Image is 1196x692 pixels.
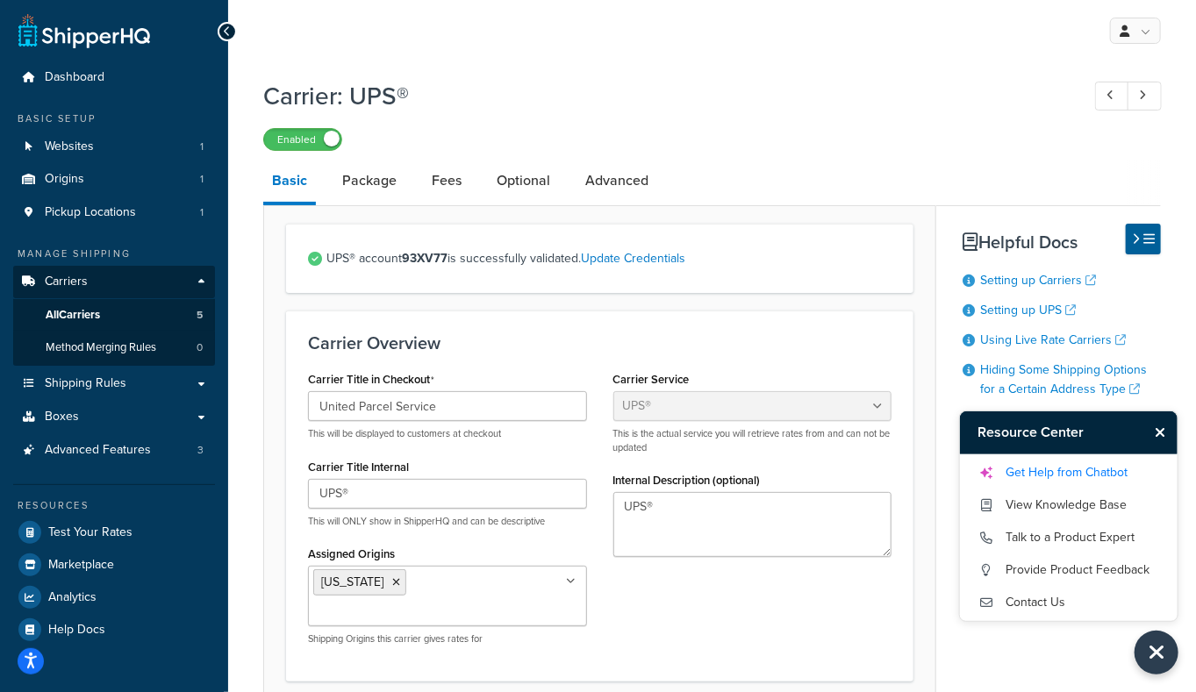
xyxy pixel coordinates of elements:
a: Analytics [13,581,215,613]
span: 1 [200,139,204,154]
label: Carrier Title Internal [308,460,409,474]
a: Provide Product Feedback [978,556,1160,584]
span: Advanced Features [45,443,151,458]
button: Close Resource Center [1135,631,1178,674]
label: Carrier Title in Checkout [308,373,434,387]
a: Hiding Some Shipping Options for a Certain Address Type [980,360,1147,398]
a: Dashboard [13,61,215,94]
p: This is the actual service you will retrieve rates from and can not be updated [613,427,892,454]
p: This will ONLY show in ShipperHQ and can be descriptive [308,515,587,528]
a: Shipping Rules [13,367,215,400]
span: Test Your Rates [48,525,132,540]
textarea: UPS® [613,492,892,557]
a: View Knowledge Base [978,491,1160,519]
span: 3 [197,443,204,458]
h3: Helpful Docs [963,232,1161,252]
strong: 93XV77 [402,249,448,268]
a: Contact Us [978,589,1160,617]
p: This will be displayed to customers at checkout [308,427,587,440]
a: Fees [423,160,470,202]
a: Setting up Carriers [980,271,1096,289]
span: Pickup Locations [45,205,136,220]
span: 1 [200,205,204,220]
a: Test Your Rates [13,517,215,548]
span: UPS® account is successfully validated. [326,246,892,271]
span: 5 [197,308,203,323]
a: Optional [488,160,559,202]
h1: Carrier: UPS® [263,79,1063,113]
a: Using Live Rate Carriers [980,331,1126,349]
li: Pickup Locations [13,196,215,229]
div: Manage Shipping [13,246,215,261]
label: Carrier Service [613,373,690,386]
a: Package [333,160,405,202]
div: Basic Setup [13,111,215,126]
span: Carriers [45,275,88,289]
label: Enabled [264,129,341,150]
h3: Carrier Overview [308,333,892,353]
label: Assigned Origins [308,547,395,560]
a: Talk to a Product Expert [978,524,1160,552]
a: Setting up UPS [980,301,1076,319]
span: 1 [200,172,204,187]
div: Resources [13,498,215,513]
li: Carriers [13,266,215,366]
a: Method Merging Rules0 [13,332,215,364]
h3: Resource Center [960,411,1147,453]
label: Internal Description (optional) [613,474,761,487]
a: Previous Record [1095,82,1129,111]
span: Websites [45,139,94,154]
span: Dashboard [45,70,104,85]
span: Boxes [45,410,79,424]
a: Websites1 [13,131,215,163]
li: Websites [13,131,215,163]
a: Basic [263,160,316,205]
a: Next Record [1128,82,1162,111]
a: Advanced Features3 [13,434,215,467]
a: Boxes [13,401,215,433]
a: AllCarriers5 [13,299,215,332]
span: Analytics [48,590,97,605]
a: Pickup Locations1 [13,196,215,229]
a: Help Docs [13,614,215,646]
button: Close Resource Center [1147,422,1178,443]
a: Get Help from Chatbot [978,459,1160,487]
li: Method Merging Rules [13,332,215,364]
a: Offering UPS [DATE] Delivery [980,410,1151,428]
span: [US_STATE] [321,573,383,591]
span: All Carriers [46,308,100,323]
li: Advanced Features [13,434,215,467]
span: 0 [197,340,203,355]
a: Carriers [13,266,215,298]
span: Help Docs [48,623,105,638]
span: Origins [45,172,84,187]
a: Advanced [577,160,657,202]
span: Method Merging Rules [46,340,156,355]
a: Origins1 [13,163,215,196]
li: Origins [13,163,215,196]
button: Hide Help Docs [1126,224,1161,254]
span: Shipping Rules [45,376,126,391]
a: Marketplace [13,549,215,581]
p: Shipping Origins this carrier gives rates for [308,632,587,646]
span: Marketplace [48,558,114,573]
a: Update Credentials [581,249,685,268]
